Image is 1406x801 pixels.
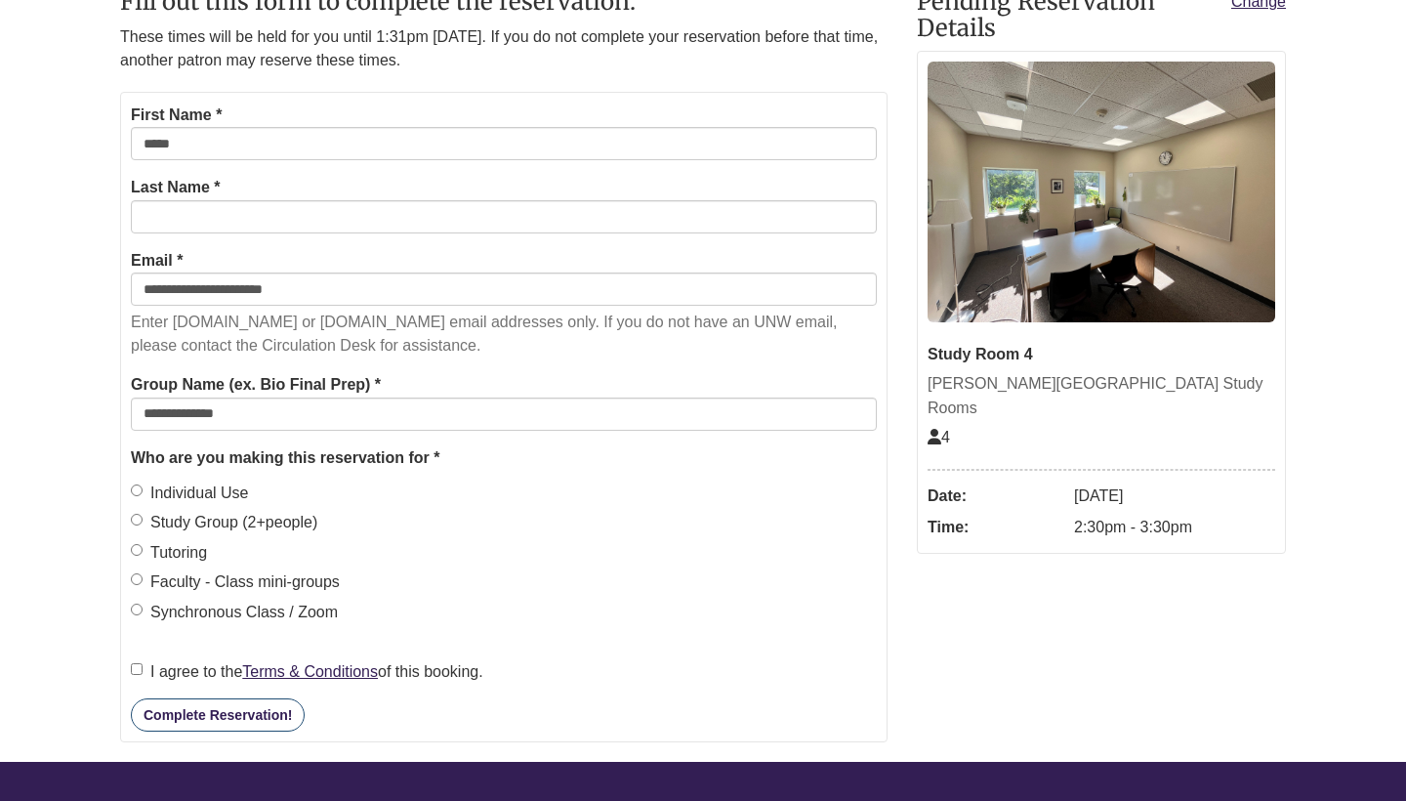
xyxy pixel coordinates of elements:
label: First Name * [131,103,222,128]
label: Group Name (ex. Bio Final Prep) * [131,372,381,398]
dd: 2:30pm - 3:30pm [1074,512,1275,543]
label: Faculty - Class mini-groups [131,569,340,595]
a: Terms & Conditions [242,663,378,680]
div: Study Room 4 [928,342,1275,367]
label: Study Group (2+people) [131,510,317,535]
span: The capacity of this space [928,429,950,445]
label: Email * [131,248,183,274]
input: I agree to theTerms & Conditionsof this booking. [131,663,143,675]
legend: Who are you making this reservation for * [131,445,877,471]
input: Faculty - Class mini-groups [131,573,143,585]
label: Tutoring [131,540,207,566]
button: Complete Reservation! [131,698,305,732]
label: Last Name * [131,175,221,200]
label: Synchronous Class / Zoom [131,600,338,625]
p: Enter [DOMAIN_NAME] or [DOMAIN_NAME] email addresses only. If you do not have an UNW email, pleas... [131,311,877,358]
dt: Date: [928,481,1064,512]
input: Study Group (2+people) [131,514,143,526]
dt: Time: [928,512,1064,543]
input: Tutoring [131,544,143,556]
input: Individual Use [131,485,143,496]
label: Individual Use [131,481,249,506]
img: Study Room 4 [928,62,1275,322]
label: I agree to the of this booking. [131,659,483,685]
div: [PERSON_NAME][GEOGRAPHIC_DATA] Study Rooms [928,371,1275,421]
input: Synchronous Class / Zoom [131,604,143,615]
dd: [DATE] [1074,481,1275,512]
p: These times will be held for you until 1:31pm [DATE]. If you do not complete your reservation bef... [120,25,888,72]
